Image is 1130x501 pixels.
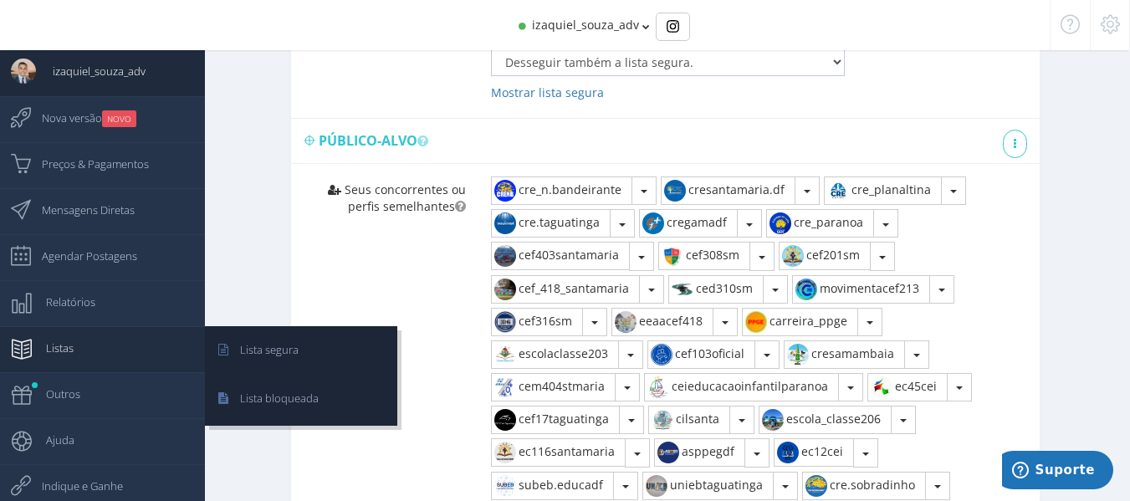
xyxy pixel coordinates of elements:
span: Relatórios [29,281,95,323]
img: 312983200_632383361762297_3061983296111737435_n.jpg [759,406,786,433]
select: Mostrar lista segura [491,48,845,76]
button: ced310sm [668,275,764,304]
img: 124017945_1280166928996465_4241948577890981220_n.jpg [492,439,519,466]
img: 260227939_4850570144954024_9199282951664691343_n.jpg [640,210,667,237]
img: 327186747_521359206761969_3355426097483409036_n.jpg [825,177,851,204]
button: cef201sm [779,242,871,270]
img: 447780368_2494876270901814_1302117712477187058_n.jpg [492,276,519,303]
button: cem404stmaria [491,373,616,401]
span: izaquiel_souza_adv [36,50,146,92]
span: Público-alvo [319,131,435,150]
span: izaquiel_souza_adv [532,17,639,33]
span: Preços & Pagamentos [25,143,149,185]
img: 103960931_953534961761389_8838083111799592987_n.jpg [612,309,639,335]
a: Mostrar lista segura [491,84,604,100]
button: cre_planaltina [824,176,942,205]
button: escolaclasse203 [491,340,619,369]
button: cre_n.bandeirante [491,176,632,205]
button: cef103oficial [647,340,755,369]
button: cef_418_santamaria [491,275,640,304]
img: 166489311_286351496208117_5239849899337347324_n.jpg [662,177,688,204]
img: 35173462_271588640079086_5160045134720532480_n.jpg [669,276,696,303]
img: 476455671_480892545079142_7231488955017731269_n.jpg [492,210,519,237]
img: Instagram_simple_icon.svg [667,20,679,33]
img: User Image [11,59,36,84]
img: 330804739_132577419724564_8459179595632286020_n.jpg [648,341,675,368]
button: ec12cei [774,438,854,467]
img: 101651897_566965480671378_4717148936085700608_n.jpg [785,341,811,368]
img: 276229051_703414484127944_462657156601553199_n.jpg [793,276,820,303]
img: 104631602_879123335925391_8586146675843983721_n.jpg [492,243,519,269]
img: 213798498_985291092205101_7281218760306030691_n.jpg [775,439,801,466]
span: Ajuda [29,419,74,461]
button: cre.sobradinho [802,472,926,500]
span: Agendar Postagens [25,235,137,277]
img: 431379433_2541979782647145_7545944288479102271_n.jpg [492,374,519,401]
img: 426720464_1294590801932634_4328349445001910574_n.jpg [492,341,519,368]
a: Lista segura [207,329,395,375]
img: 282992908_737263920741137_6577853860805052214_n.jpg [492,406,519,433]
span: Listas [29,327,74,369]
span: Seus concorrentes ou perfis semelhantes [345,181,466,214]
span: Mensagens Diretas [25,189,135,231]
button: cilsanta [648,406,730,434]
span: Nova versão [25,97,136,139]
iframe: Abre um widget para que você possa encontrar mais informações [1002,451,1113,493]
img: 151383897_270436237853656_4915534465400661604_n.jpg [767,210,794,237]
a: Lista bloqueada [207,377,395,423]
img: 448480505_981114573647301_4056383751678492038_n.jpg [655,439,682,466]
button: ceieducacaoinfantilparanoa [644,373,839,401]
img: 129716841_219696799533803_6025945264110396063_n.jpg [780,243,806,269]
button: cre_paranoa [766,209,874,238]
div: Basic example [656,13,690,41]
span: Lista segura [223,329,299,371]
img: 527565355_18052339052618332_1146790916920346183_n.jpg [803,473,830,499]
button: cef403santamaria [491,242,630,270]
button: ec116santamaria [491,438,626,467]
img: 275593282_681589399791553_5358763931676017280_n.jpg [649,406,676,433]
span: Lista bloqueada [223,377,319,419]
small: NOVO [102,110,136,127]
img: 52159158_1359446160861887_3444188790682288128_n.jpg [492,473,519,499]
img: 282104621_421194099823332_6321962803504121575_n.jpg [868,374,895,401]
button: subeb.educadf [491,472,614,500]
img: 403484629_1197982801159429_4080013378744020811_n.jpg [492,309,519,335]
button: cregamadf [639,209,738,238]
button: asppegdf [654,438,745,467]
button: uniebtaguatinga [642,472,774,500]
button: cef308sm [658,242,750,270]
span: Outros [29,373,80,415]
img: 315357419_1288558515265594_2952165834935395855_n.jpg [492,177,519,204]
button: cre.taguatinga [491,209,611,238]
button: escola_classe206 [759,406,892,434]
img: 515207364_18068357240285543_7889845696411854965_n.jpg [645,374,672,401]
img: 455096496_818770817006502_2516427704608389652_n.jpg [659,243,686,269]
img: 459957220_548391711007928_1131302686293294397_n.jpg [743,309,770,335]
button: movimentacef213 [792,275,930,304]
button: ec45cei [867,373,948,401]
button: cresantamaria.df [661,176,795,205]
button: carreira_ppge [742,308,858,336]
img: 88254662_487526835277569_5015428646651822080_n.jpg [643,473,670,499]
button: cresamambaia [784,340,905,369]
button: cef17taguatinga [491,406,620,434]
button: eeaacef418 [611,308,713,336]
button: cef316sm [491,308,583,336]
